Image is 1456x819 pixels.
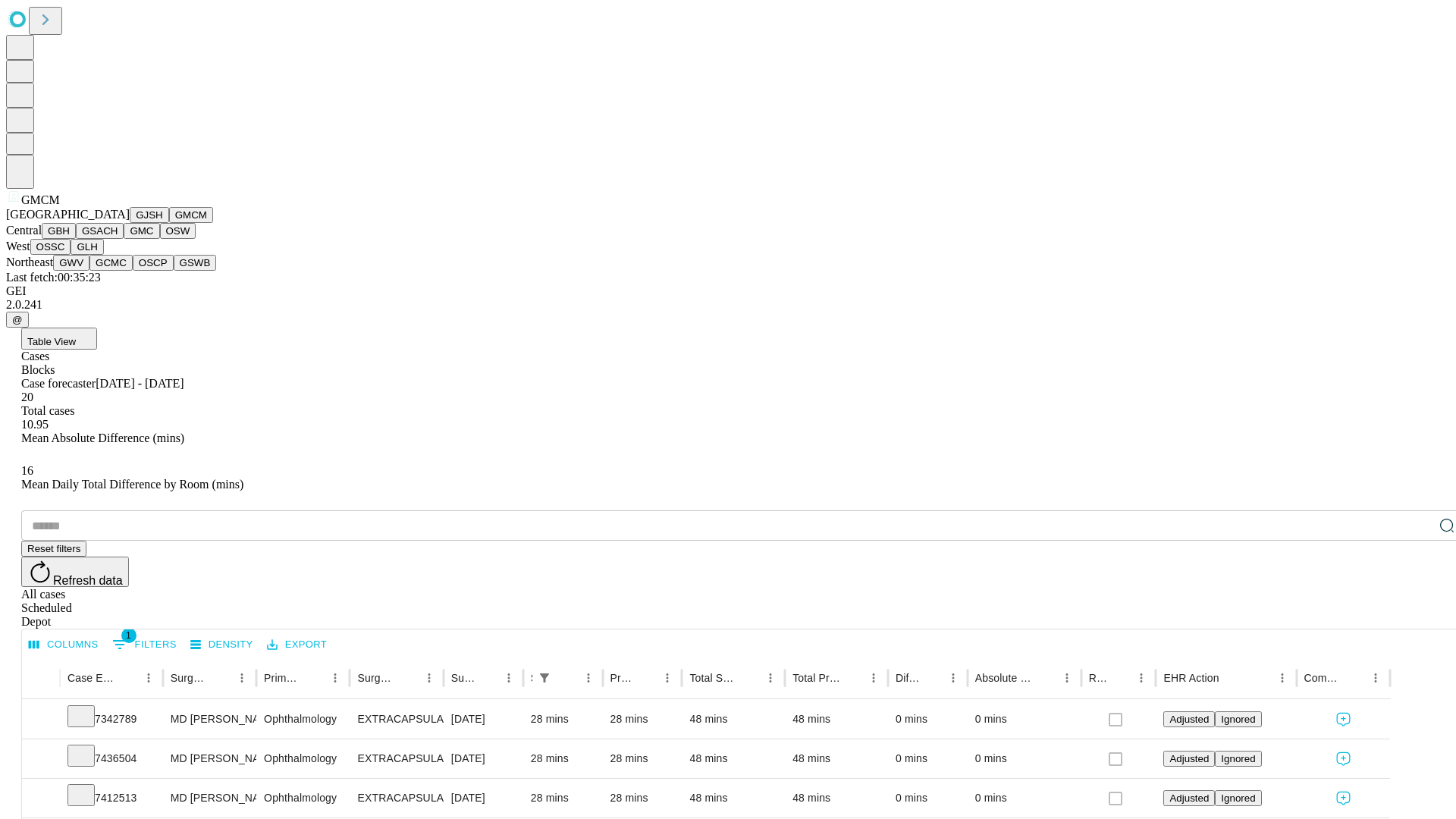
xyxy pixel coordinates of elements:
[531,700,595,739] div: 28 mins
[21,328,97,350] button: Table View
[133,255,174,271] button: OSCP
[451,672,475,684] div: Surgery Date
[30,707,52,733] button: Expand
[531,739,595,778] div: 28 mins
[689,672,737,684] div: Total Scheduled Duration
[1221,753,1255,764] span: Ignored
[357,672,395,684] div: Surgery Name
[67,672,115,684] div: Case Epic Id
[303,667,325,689] button: Sort
[863,667,884,689] button: Menu
[187,633,257,657] button: Density
[921,667,943,689] button: Sort
[6,271,101,284] span: Last fetch: 00:35:23
[171,739,249,778] div: MD [PERSON_NAME]
[71,239,103,255] button: GLH
[6,312,29,328] button: @
[792,779,880,817] div: 48 mins
[30,239,71,255] button: OSSC
[30,746,52,773] button: Expand
[21,478,243,491] span: Mean Daily Total Difference by Room (mins)
[1221,792,1255,804] span: Ignored
[451,700,516,739] div: [DATE]
[21,418,49,431] span: 10.95
[96,377,184,390] span: [DATE] - [DATE]
[689,700,777,739] div: 48 mins
[21,464,33,477] span: 16
[896,700,960,739] div: 0 mins
[124,223,159,239] button: GMC
[53,574,123,587] span: Refresh data
[27,336,76,347] span: Table View
[121,628,136,643] span: 1
[531,672,532,684] div: Scheduled In Room Duration
[842,667,863,689] button: Sort
[451,739,516,778] div: [DATE]
[610,779,675,817] div: 28 mins
[171,672,209,684] div: Surgeon Name
[67,779,155,817] div: 7412513
[657,667,678,689] button: Menu
[635,667,657,689] button: Sort
[30,786,52,812] button: Expand
[21,541,86,557] button: Reset filters
[610,739,675,778] div: 28 mins
[578,667,599,689] button: Menu
[557,667,578,689] button: Sort
[357,700,435,739] div: EXTRACAPSULAR CATARACT REMOVAL WITH [MEDICAL_DATA]
[67,739,155,778] div: 7436504
[6,284,1450,298] div: GEI
[357,739,435,778] div: EXTRACAPSULAR CATARACT REMOVAL WITH [MEDICAL_DATA]
[264,779,342,817] div: Ophthalmology
[6,208,130,221] span: [GEOGRAPHIC_DATA]
[531,779,595,817] div: 28 mins
[264,672,302,684] div: Primary Service
[451,779,516,817] div: [DATE]
[264,739,342,778] div: Ophthalmology
[534,667,555,689] div: 1 active filter
[1089,672,1109,684] div: Resolved in EHR
[263,633,331,657] button: Export
[174,255,217,271] button: GSWB
[1169,753,1209,764] span: Adjusted
[1163,711,1215,727] button: Adjusted
[27,543,80,554] span: Reset filters
[12,314,23,325] span: @
[89,255,133,271] button: GCMC
[210,667,231,689] button: Sort
[760,667,781,689] button: Menu
[792,700,880,739] div: 48 mins
[264,700,342,739] div: Ophthalmology
[739,667,760,689] button: Sort
[1344,667,1365,689] button: Sort
[160,223,196,239] button: OSW
[896,779,960,817] div: 0 mins
[975,739,1074,778] div: 0 mins
[138,667,159,689] button: Menu
[896,672,920,684] div: Difference
[1215,751,1261,767] button: Ignored
[498,667,519,689] button: Menu
[792,739,880,778] div: 48 mins
[1215,711,1261,727] button: Ignored
[117,667,138,689] button: Sort
[943,667,964,689] button: Menu
[1169,792,1209,804] span: Adjusted
[689,739,777,778] div: 48 mins
[975,779,1074,817] div: 0 mins
[1056,667,1078,689] button: Menu
[21,377,96,390] span: Case forecaster
[1163,751,1215,767] button: Adjusted
[171,700,249,739] div: MD [PERSON_NAME]
[108,632,180,657] button: Show filters
[1163,790,1215,806] button: Adjusted
[397,667,419,689] button: Sort
[325,667,346,689] button: Menu
[896,739,960,778] div: 0 mins
[21,391,33,403] span: 20
[6,298,1450,312] div: 2.0.241
[21,193,60,206] span: GMCM
[1221,667,1242,689] button: Sort
[1169,714,1209,725] span: Adjusted
[1163,672,1219,684] div: EHR Action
